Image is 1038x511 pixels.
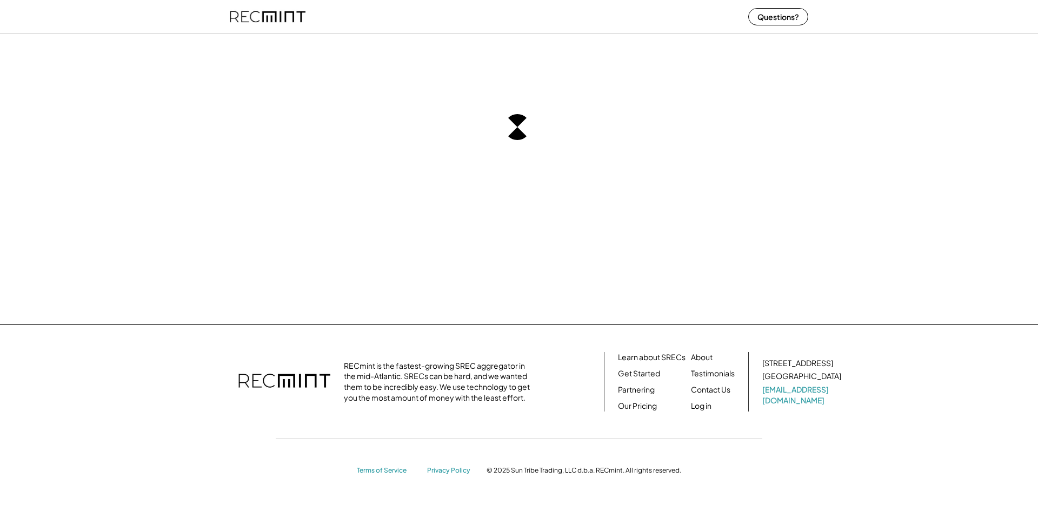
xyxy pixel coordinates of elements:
a: [EMAIL_ADDRESS][DOMAIN_NAME] [762,384,843,406]
div: RECmint is the fastest-growing SREC aggregator in the mid-Atlantic. SRECs can be hard, and we wan... [344,361,536,403]
div: © 2025 Sun Tribe Trading, LLC d.b.a. RECmint. All rights reserved. [487,466,681,475]
a: Learn about SRECs [618,352,686,363]
a: Testimonials [691,368,735,379]
a: Log in [691,401,711,412]
div: [STREET_ADDRESS] [762,358,833,369]
a: Partnering [618,384,655,395]
img: recmint-logotype%403x.png [238,363,330,401]
div: [GEOGRAPHIC_DATA] [762,371,841,382]
a: Terms of Service [357,466,416,475]
a: About [691,352,713,363]
a: Our Pricing [618,401,657,412]
button: Questions? [748,8,808,25]
a: Get Started [618,368,660,379]
img: recmint-logotype%403x%20%281%29.jpeg [230,2,305,31]
a: Privacy Policy [427,466,476,475]
a: Contact Us [691,384,730,395]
